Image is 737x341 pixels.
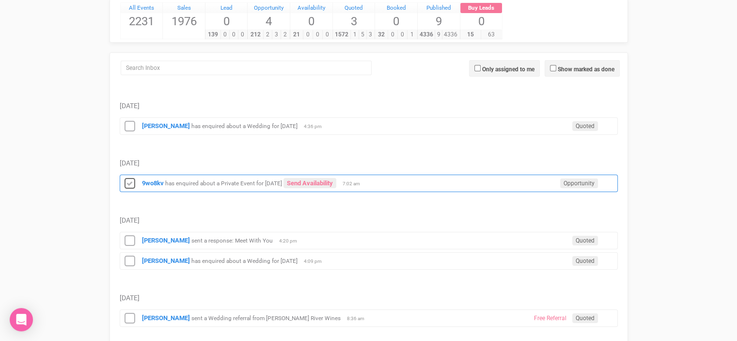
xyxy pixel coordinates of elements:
span: 3 [272,30,281,39]
span: 1 [350,30,359,39]
span: 4:20 pm [279,238,303,244]
span: 9 [418,13,460,30]
span: Quoted [572,313,598,323]
h5: [DATE] [120,217,618,224]
a: Opportunity [248,3,290,14]
span: 0 [238,30,247,39]
h5: [DATE] [120,102,618,110]
a: Booked [375,3,417,14]
span: 0 [303,30,313,39]
span: 4336 [442,30,460,39]
a: [PERSON_NAME] [142,257,190,264]
span: 7:02 am [343,180,367,187]
span: 4 [248,13,290,30]
span: 0 [205,13,248,30]
span: 1572 [332,30,351,39]
label: Show marked as done [558,65,614,74]
span: 4336 [417,30,435,39]
span: 32 [375,30,388,39]
h5: [DATE] [120,294,618,302]
span: 1976 [163,13,205,30]
span: 139 [205,30,221,39]
span: 21 [290,30,303,39]
a: Sales [163,3,205,14]
small: has enquired about a Wedding for [DATE] [191,258,298,264]
span: 2 [281,30,290,39]
span: 8:36 am [347,315,371,322]
span: 0 [375,13,417,30]
div: Open Intercom Messenger [10,308,33,331]
span: 4:09 pm [304,258,328,265]
span: 0 [397,30,408,39]
small: sent a Wedding referral from [PERSON_NAME] River Wines [191,315,341,322]
a: Lead [205,3,248,14]
a: Published [418,3,460,14]
span: 2231 [121,13,163,30]
span: 0 [460,13,502,30]
span: Free Referral [531,313,570,323]
a: [PERSON_NAME] [142,122,190,130]
span: Quoted [572,236,598,245]
small: has enquired about a Private Event for [DATE] [165,180,282,187]
span: Opportunity [560,179,598,188]
span: 0 [388,30,398,39]
span: 0 [229,30,238,39]
span: 5 [359,30,367,39]
a: 9wo8kv [142,179,164,187]
input: Search Inbox [121,61,372,75]
a: Quoted [333,3,375,14]
label: Only assigned to me [482,65,534,74]
span: 3 [366,30,375,39]
span: 212 [247,30,263,39]
a: [PERSON_NAME] [142,237,190,244]
small: sent a response: Meet With You [191,237,273,244]
a: Send Availability [283,178,336,188]
a: All Events [121,3,163,14]
span: 63 [481,30,502,39]
span: Quoted [572,256,598,266]
a: [PERSON_NAME] [142,314,190,322]
span: 1 [407,30,417,39]
small: has enquired about a Wedding for [DATE] [191,123,298,130]
span: 9 [435,30,442,39]
span: 0 [322,30,332,39]
span: 0 [290,13,332,30]
span: 15 [460,30,481,39]
h5: [DATE] [120,160,618,167]
span: 2 [263,30,272,39]
span: Quoted [572,121,598,131]
span: 0 [220,30,230,39]
a: Availability [290,3,332,14]
a: Buy Leads [460,3,502,14]
span: 4:36 pm [304,123,328,130]
span: 0 [313,30,323,39]
span: 3 [333,13,375,30]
